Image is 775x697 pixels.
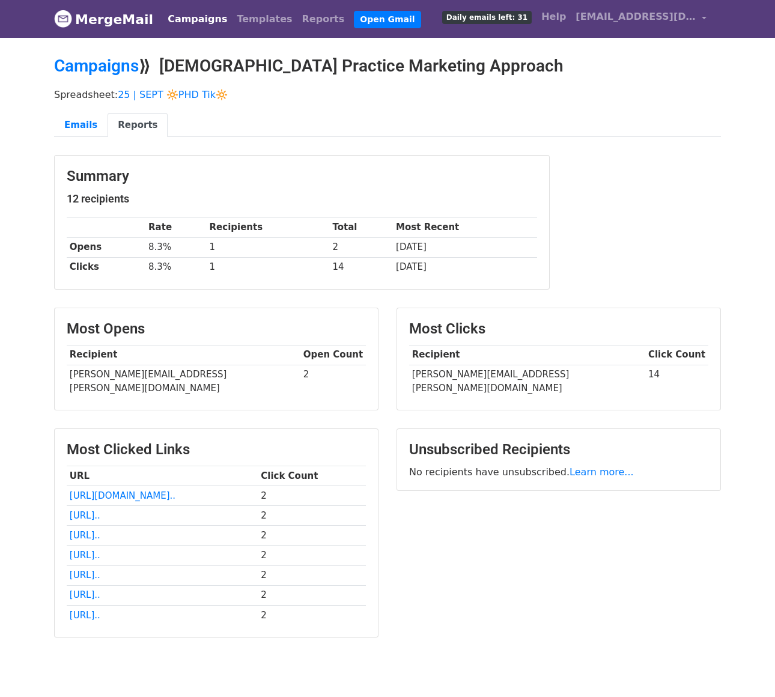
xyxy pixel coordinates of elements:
[70,550,100,561] a: [URL]..
[54,56,139,76] a: Campaigns
[409,466,708,478] p: No recipients have unsubscribed.
[70,530,100,541] a: [URL]..
[258,585,366,605] td: 2
[300,345,366,365] th: Open Count
[258,506,366,526] td: 2
[645,365,708,398] td: 14
[67,345,300,365] th: Recipient
[258,605,366,625] td: 2
[67,320,366,338] h3: Most Opens
[67,257,145,277] th: Clicks
[67,237,145,257] th: Opens
[108,113,168,138] a: Reports
[409,441,708,458] h3: Unsubscribed Recipients
[207,257,330,277] td: 1
[70,570,100,580] a: [URL]..
[67,192,537,205] h5: 12 recipients
[258,486,366,506] td: 2
[393,218,537,237] th: Most Recent
[67,365,300,398] td: [PERSON_NAME][EMAIL_ADDRESS][PERSON_NAME][DOMAIN_NAME]
[145,257,207,277] td: 8.3%
[437,5,536,29] a: Daily emails left: 31
[536,5,571,29] a: Help
[207,237,330,257] td: 1
[232,7,297,31] a: Templates
[163,7,232,31] a: Campaigns
[67,466,258,486] th: URL
[54,88,721,101] p: Spreadsheet:
[70,589,100,600] a: [URL]..
[258,565,366,585] td: 2
[258,526,366,546] td: 2
[118,89,228,100] a: 25 | SEPT 🔆PHD Tik🔆
[54,10,72,28] img: MergeMail logo
[258,546,366,565] td: 2
[645,345,708,365] th: Click Count
[330,237,394,257] td: 2
[67,168,537,185] h3: Summary
[393,257,537,277] td: [DATE]
[570,466,634,478] a: Learn more...
[258,466,366,486] th: Click Count
[330,218,394,237] th: Total
[145,237,207,257] td: 8.3%
[54,7,153,32] a: MergeMail
[297,7,350,31] a: Reports
[393,237,537,257] td: [DATE]
[300,365,366,398] td: 2
[409,345,645,365] th: Recipient
[70,610,100,621] a: [URL]..
[330,257,394,277] td: 14
[70,490,175,501] a: [URL][DOMAIN_NAME]..
[576,10,696,24] span: [EMAIL_ADDRESS][DOMAIN_NAME]
[54,56,721,76] h2: ⟫ [DEMOGRAPHIC_DATA] Practice Marketing Approach
[207,218,330,237] th: Recipients
[354,11,421,28] a: Open Gmail
[571,5,711,33] a: [EMAIL_ADDRESS][DOMAIN_NAME]
[409,365,645,398] td: [PERSON_NAME][EMAIL_ADDRESS][PERSON_NAME][DOMAIN_NAME]
[409,320,708,338] h3: Most Clicks
[145,218,207,237] th: Rate
[715,639,775,697] iframe: Chat Widget
[54,113,108,138] a: Emails
[67,441,366,458] h3: Most Clicked Links
[442,11,532,24] span: Daily emails left: 31
[70,510,100,521] a: [URL]..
